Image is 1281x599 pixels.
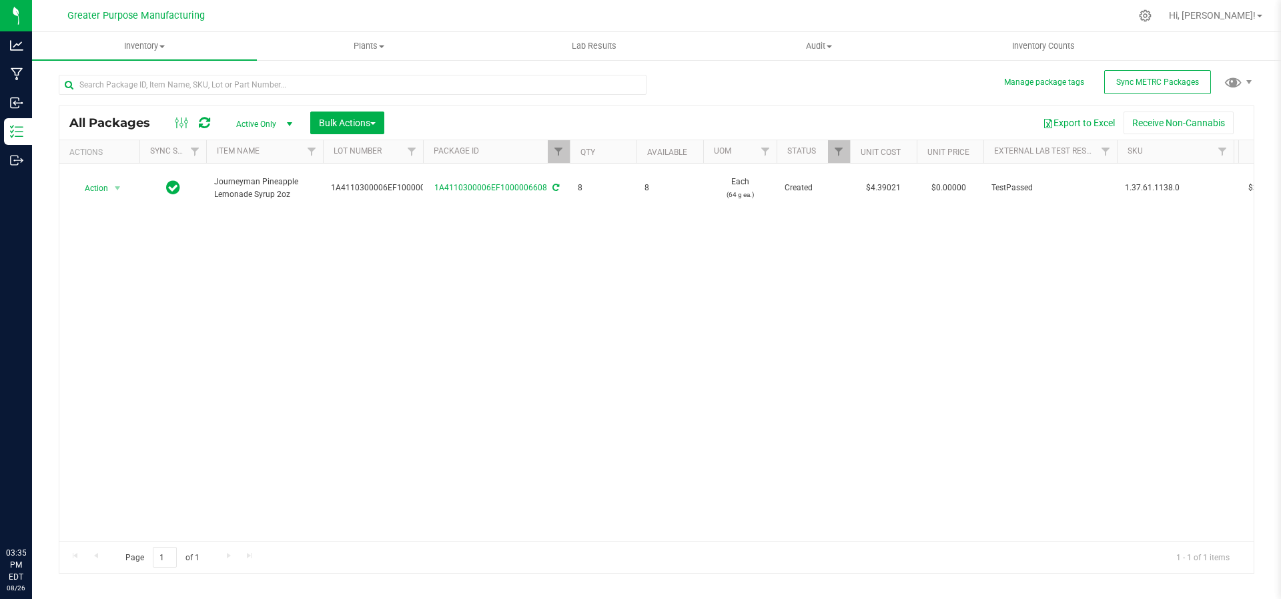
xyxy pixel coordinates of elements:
[39,490,55,506] iframe: Resource center unread badge
[1124,112,1234,134] button: Receive Non-Cannabis
[217,146,260,156] a: Item Name
[114,547,210,568] span: Page of 1
[434,183,547,192] a: 1A4110300006EF1000006608
[10,96,23,110] inline-svg: Inbound
[994,40,1093,52] span: Inventory Counts
[707,32,931,60] a: Audit
[67,10,205,21] span: Greater Purpose Manufacturing
[1128,146,1143,156] a: SKU
[319,118,376,128] span: Bulk Actions
[258,40,481,52] span: Plants
[59,75,647,95] input: Search Package ID, Item Name, SKU, Lot or Part Number...
[10,39,23,52] inline-svg: Analytics
[257,32,482,60] a: Plants
[787,146,816,156] a: Status
[1242,178,1280,198] span: $35.12
[32,40,257,52] span: Inventory
[1212,140,1234,163] a: Filter
[1004,77,1084,88] button: Manage package tags
[714,146,731,156] a: UOM
[6,547,26,583] p: 03:35 PM EDT
[10,67,23,81] inline-svg: Manufacturing
[645,182,695,194] span: 8
[707,40,931,52] span: Audit
[401,140,423,163] a: Filter
[828,140,850,163] a: Filter
[482,32,707,60] a: Lab Results
[578,182,628,194] span: 8
[150,146,201,156] a: Sync Status
[32,32,257,60] a: Inventory
[927,148,969,157] a: Unit Price
[10,125,23,138] inline-svg: Inventory
[647,148,687,157] a: Available
[1137,9,1154,22] div: Manage settings
[711,188,769,201] p: (64 g ea.)
[1125,182,1226,194] span: 1.37.61.1138.0
[1104,70,1211,94] button: Sync METRC Packages
[13,492,53,532] iframe: Resource center
[109,179,126,198] span: select
[184,140,206,163] a: Filter
[331,182,444,194] span: 1A4110300006EF1000001419
[1116,77,1199,87] span: Sync METRC Packages
[1169,10,1256,21] span: Hi, [PERSON_NAME]!
[711,176,769,201] span: Each
[755,140,777,163] a: Filter
[548,140,570,163] a: Filter
[10,154,23,167] inline-svg: Outbound
[850,164,917,213] td: $4.39021
[166,178,180,197] span: In Sync
[580,148,595,157] a: Qty
[6,583,26,593] p: 08/26
[1166,547,1240,567] span: 1 - 1 of 1 items
[785,182,842,194] span: Created
[1034,112,1124,134] button: Export to Excel
[925,178,973,198] span: $0.00000
[994,146,1099,156] a: External Lab Test Result
[69,116,163,130] span: All Packages
[69,148,134,157] div: Actions
[153,547,177,568] input: 1
[861,148,901,157] a: Unit Cost
[1095,140,1117,163] a: Filter
[931,32,1156,60] a: Inventory Counts
[554,40,634,52] span: Lab Results
[214,176,315,201] span: Journeyman Pineapple Lemonade Syrup 2oz
[434,146,479,156] a: Package ID
[310,112,384,134] button: Bulk Actions
[301,140,323,163] a: Filter
[550,183,559,192] span: Sync from Compliance System
[334,146,382,156] a: Lot Number
[991,182,1109,194] span: TestPassed
[73,179,109,198] span: Action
